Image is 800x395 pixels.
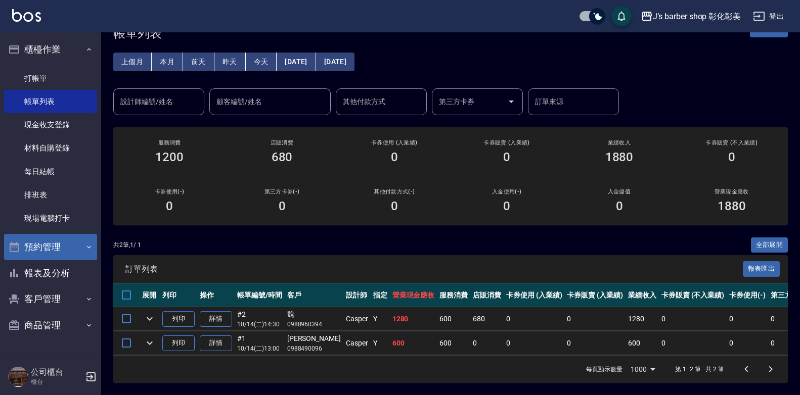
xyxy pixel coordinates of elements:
td: Casper [343,307,371,331]
h2: 店販消費 [238,139,326,146]
td: Casper [343,331,371,355]
button: 上個月 [113,53,152,71]
button: 預約管理 [4,234,97,260]
h3: 0 [166,199,173,213]
th: 卡券販賣 (不入業績) [659,283,727,307]
a: 排班表 [4,183,97,207]
td: #1 [235,331,285,355]
button: 登出 [749,7,788,26]
h3: 0 [391,199,398,213]
button: 商品管理 [4,312,97,338]
td: 0 [659,331,727,355]
a: 材料自購登錄 [4,136,97,160]
button: 報表匯出 [743,261,780,277]
h3: 0 [616,199,623,213]
th: 列印 [160,283,197,307]
button: 客戶管理 [4,286,97,312]
h3: 0 [728,150,735,164]
a: 每日結帳 [4,160,97,183]
button: 本月 [152,53,183,71]
td: 600 [437,331,470,355]
td: 680 [470,307,504,331]
a: 打帳單 [4,67,97,90]
button: save [611,6,632,26]
h2: 業績收入 [575,139,663,146]
h2: 營業現金應收 [688,188,776,195]
button: expand row [142,311,157,326]
td: 600 [390,331,437,355]
td: 0 [727,307,768,331]
td: 0 [727,331,768,355]
a: 詳情 [200,335,232,351]
button: 列印 [162,335,195,351]
th: 客戶 [285,283,343,307]
h2: 第三方卡券(-) [238,188,326,195]
a: 報表匯出 [743,264,780,273]
p: 0988960394 [287,320,341,329]
td: 1280 [626,307,659,331]
button: [DATE] [316,53,354,71]
h3: 0 [503,199,510,213]
h3: 1880 [605,150,634,164]
th: 設計師 [343,283,371,307]
button: 今天 [246,53,277,71]
td: 0 [504,331,565,355]
td: Y [371,307,390,331]
th: 業績收入 [626,283,659,307]
div: J’s barber shop 彰化彰美 [653,10,741,23]
th: 指定 [371,283,390,307]
span: 訂單列表 [125,264,743,274]
td: 0 [564,307,626,331]
th: 卡券使用 (入業績) [504,283,565,307]
th: 店販消費 [470,283,504,307]
td: 600 [437,307,470,331]
a: 現金收支登錄 [4,113,97,136]
th: 卡券使用(-) [727,283,768,307]
button: J’s barber shop 彰化彰美 [637,6,745,27]
button: Open [503,93,519,110]
p: 櫃台 [31,377,82,386]
img: Person [8,367,28,387]
th: 展開 [140,283,160,307]
button: 全部展開 [751,237,788,253]
p: 10/14 (二) 14:30 [237,320,282,329]
a: 帳單列表 [4,90,97,113]
h3: 0 [279,199,286,213]
button: 前天 [183,53,214,71]
h2: 入金使用(-) [463,188,551,195]
h3: 0 [391,150,398,164]
a: 現場電腦打卡 [4,207,97,230]
div: 1000 [627,356,659,383]
h3: 服務消費 [125,139,213,146]
h2: 卡券使用(-) [125,188,213,195]
p: 第 1–2 筆 共 2 筆 [675,365,724,374]
div: [PERSON_NAME] [287,333,341,344]
h3: 1880 [718,199,746,213]
img: Logo [12,9,41,22]
p: 共 2 筆, 1 / 1 [113,240,141,250]
button: 列印 [162,311,195,327]
h2: 入金儲值 [575,188,663,195]
a: 詳情 [200,311,232,327]
td: #2 [235,307,285,331]
p: 10/14 (二) 13:00 [237,344,282,353]
h2: 其他付款方式(-) [350,188,438,195]
h5: 公司櫃台 [31,367,82,377]
h2: 卡券販賣 (不入業績) [688,139,776,146]
td: 0 [659,307,727,331]
td: 0 [504,307,565,331]
p: 每頁顯示數量 [586,365,623,374]
button: 櫃檯作業 [4,36,97,63]
th: 營業現金應收 [390,283,437,307]
th: 帳單編號/時間 [235,283,285,307]
div: 魏 [287,309,341,320]
th: 服務消費 [437,283,470,307]
h3: 0 [503,150,510,164]
button: 報表及分析 [4,260,97,286]
td: 0 [470,331,504,355]
th: 卡券販賣 (入業績) [564,283,626,307]
h2: 卡券販賣 (入業績) [463,139,551,146]
td: 0 [564,331,626,355]
h3: 1200 [155,150,184,164]
h3: 帳單列表 [113,26,162,40]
